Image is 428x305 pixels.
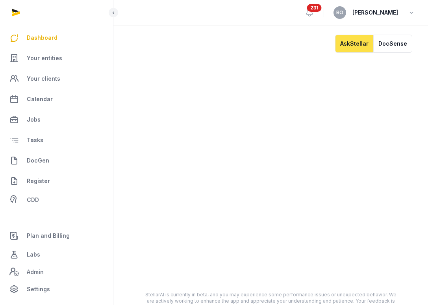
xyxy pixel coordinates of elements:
a: Settings [6,280,107,299]
a: CDD [6,192,107,208]
a: Calendar [6,90,107,109]
span: Calendar [27,94,53,104]
a: Dashboard [6,28,107,47]
a: Labs [6,245,107,264]
span: Plan and Billing [27,231,70,240]
a: Register [6,172,107,190]
a: Jobs [6,110,107,129]
a: Plan and Billing [6,226,107,245]
span: DocGen [27,156,49,165]
button: AskStellar [335,35,373,53]
span: CDD [27,195,39,205]
span: Admin [27,267,44,277]
span: Dashboard [27,33,57,43]
span: BO [336,10,343,15]
a: Tasks [6,131,107,150]
a: Your clients [6,69,107,88]
span: Jobs [27,115,41,124]
a: Your entities [6,49,107,68]
span: Tasks [27,135,43,145]
span: Your entities [27,54,62,63]
span: Labs [27,250,40,259]
span: Register [27,176,50,186]
span: 231 [307,4,322,12]
button: BO [334,6,346,19]
a: Admin [6,264,107,280]
a: DocGen [6,151,107,170]
button: DocSense [373,35,412,53]
span: Settings [27,285,50,294]
span: Your clients [27,74,60,83]
span: [PERSON_NAME] [352,8,398,17]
